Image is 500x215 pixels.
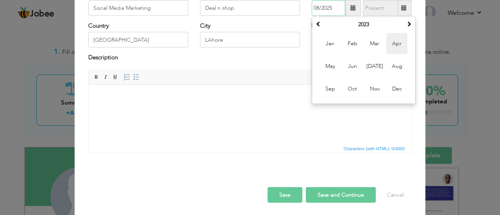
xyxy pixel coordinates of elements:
[386,78,407,100] span: Dec
[88,53,118,62] label: Description
[342,56,363,77] span: Jun
[379,187,412,203] button: Cancel
[316,21,321,27] span: Previous Year
[364,33,385,54] span: Mar
[92,73,101,81] a: Bold
[364,78,385,100] span: Nov
[123,73,131,81] a: Insert/Remove Numbered List
[406,21,412,27] span: Next Year
[342,78,363,100] span: Oct
[320,33,341,54] span: Jan
[342,145,407,152] span: Characters (with HTML): 0/4000
[320,56,341,77] span: May
[386,56,407,77] span: Aug
[102,73,110,81] a: Italic
[323,19,404,30] th: Select Year
[89,85,411,143] iframe: Rich Text Editor, workEditor
[268,187,302,203] button: Save
[342,145,407,152] div: Statistics
[88,22,109,30] label: Country
[363,0,398,16] input: Present
[132,73,141,81] a: Insert/Remove Bulleted List
[320,78,341,100] span: Sep
[200,22,211,30] label: City
[312,0,345,16] input: From
[342,33,363,54] span: Feb
[306,187,376,203] button: Save and Continue
[386,33,407,54] span: Apr
[364,56,385,77] span: [DATE]
[111,73,120,81] a: Underline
